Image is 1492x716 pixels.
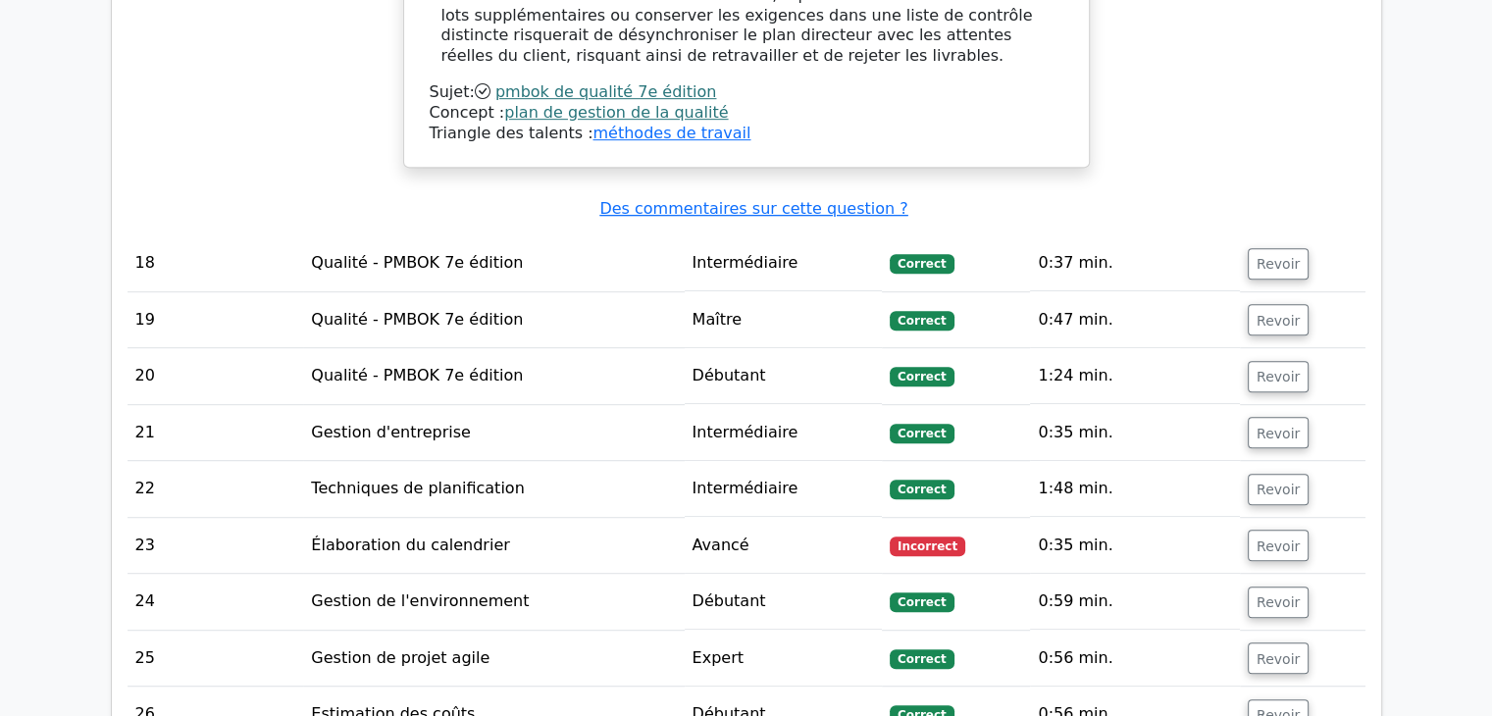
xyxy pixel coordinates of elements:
[1038,648,1112,667] font: 0:56 min.
[1257,650,1300,666] font: Revoir
[135,648,155,667] font: 25
[311,366,523,384] font: Qualité - PMBOK 7e édition
[311,536,509,554] font: Élaboration du calendrier
[311,310,523,329] font: Qualité - PMBOK 7e édition
[1257,256,1300,272] font: Revoir
[693,423,798,441] font: Intermédiaire
[693,536,749,554] font: Avancé
[1257,312,1300,328] font: Revoir
[495,82,717,101] a: pmbok de qualité 7e édition
[599,199,907,218] a: Des commentaires sur cette question ?
[1248,304,1309,335] button: Revoir
[135,253,155,272] font: 18
[1248,361,1309,392] button: Revoir
[504,103,728,122] a: plan de gestion de la qualité
[1038,310,1112,329] font: 0:47 min.
[311,479,524,497] font: Techniques de planification
[311,253,523,272] font: Qualité - PMBOK 7e édition
[898,314,947,328] font: Correct
[1257,537,1300,553] font: Revoir
[898,595,947,609] font: Correct
[1038,253,1112,272] font: 0:37 min.
[135,423,155,441] font: 21
[1248,530,1309,561] button: Revoir
[311,423,471,441] font: Gestion d'entreprise
[693,648,744,667] font: Expert
[1257,594,1300,610] font: Revoir
[1248,587,1309,618] button: Revoir
[1038,366,1112,384] font: 1:24 min.
[1257,482,1300,497] font: Revoir
[1248,642,1309,674] button: Revoir
[311,648,489,667] font: Gestion de projet agile
[430,124,593,142] font: Triangle des talents :
[1248,248,1309,280] button: Revoir
[135,479,155,497] font: 22
[693,366,766,384] font: Débutant
[1257,369,1300,384] font: Revoir
[693,591,766,610] font: Débutant
[1038,591,1112,610] font: 0:59 min.
[693,253,798,272] font: Intermédiaire
[1248,417,1309,448] button: Revoir
[1038,423,1112,441] font: 0:35 min.
[1038,479,1112,497] font: 1:48 min.
[430,82,475,101] font: Sujet:
[1038,536,1112,554] font: 0:35 min.
[898,370,947,384] font: Correct
[898,539,957,553] font: Incorrect
[693,310,742,329] font: Maître
[898,257,947,271] font: Correct
[430,103,505,122] font: Concept :
[1248,474,1309,505] button: Revoir
[898,652,947,666] font: Correct
[311,591,529,610] font: Gestion de l'environnement
[135,536,155,554] font: 23
[1257,425,1300,440] font: Revoir
[592,124,750,142] a: méthodes de travail
[898,427,947,440] font: Correct
[693,479,798,497] font: Intermédiaire
[135,310,155,329] font: 19
[898,483,947,496] font: Correct
[135,591,155,610] font: 24
[135,366,155,384] font: 20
